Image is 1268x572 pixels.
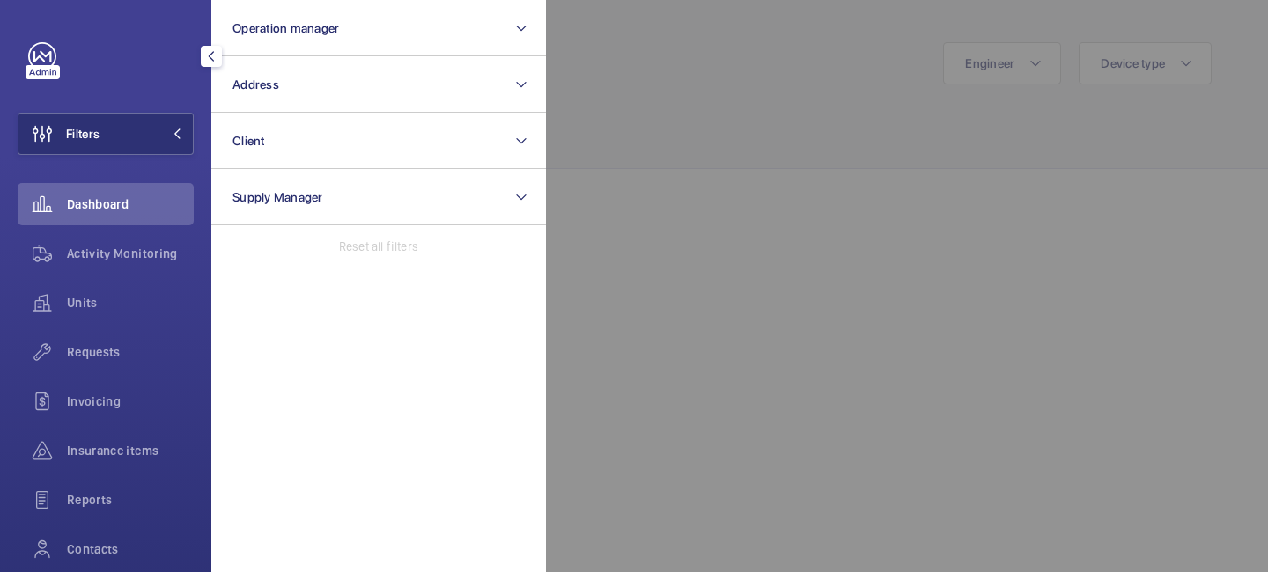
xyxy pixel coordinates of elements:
[67,294,194,312] span: Units
[66,125,100,143] span: Filters
[67,195,194,213] span: Dashboard
[67,540,194,558] span: Contacts
[67,442,194,459] span: Insurance items
[67,392,194,410] span: Invoicing
[18,113,194,155] button: Filters
[67,245,194,262] span: Activity Monitoring
[67,343,194,361] span: Requests
[67,491,194,509] span: Reports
